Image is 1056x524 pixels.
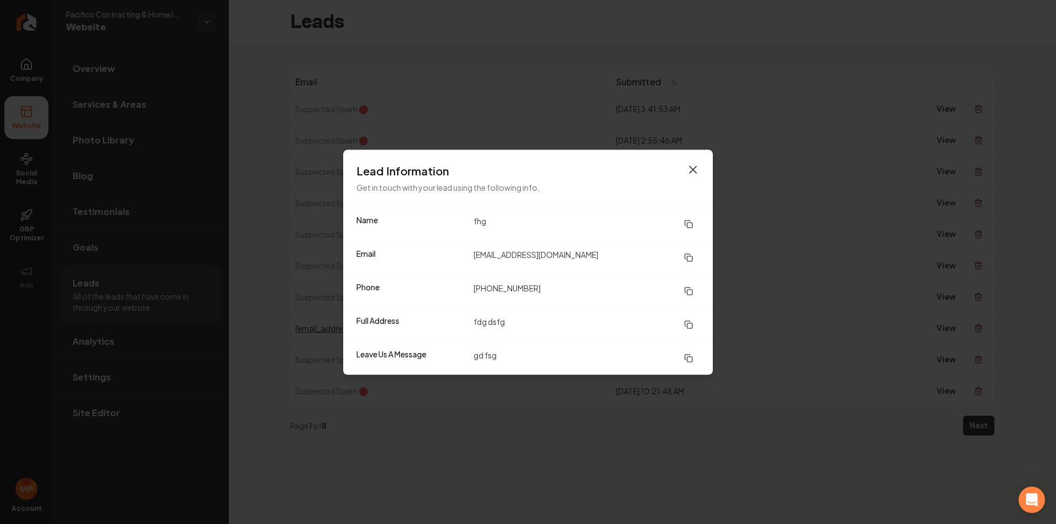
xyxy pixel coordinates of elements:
[356,315,465,334] dt: Full Address
[474,281,700,301] dd: [PHONE_NUMBER]
[474,315,700,334] dd: fdg dsfg
[356,281,465,301] dt: Phone
[356,180,700,194] p: Get in touch with your lead using the following info.
[474,214,700,234] dd: fhg
[356,163,700,178] h3: Lead Information
[356,214,465,234] dt: Name
[474,247,700,267] dd: [EMAIL_ADDRESS][DOMAIN_NAME]
[356,247,465,267] dt: Email
[356,348,465,368] dt: Leave Us A Message
[474,348,700,368] dd: gd fsg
